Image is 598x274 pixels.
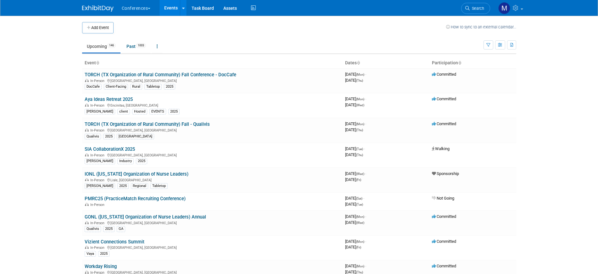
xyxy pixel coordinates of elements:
img: In-Person Event [85,153,89,156]
span: Committed [432,214,456,219]
a: Workday Rising [85,264,117,269]
img: ExhibitDay [82,5,114,12]
span: Committed [432,96,456,101]
span: - [365,214,366,219]
a: Sort by Participation Type [458,60,461,65]
span: (Fri) [356,178,361,182]
div: Lisle, [GEOGRAPHIC_DATA] [85,177,340,182]
div: Rural [130,84,142,90]
span: [DATE] [345,196,364,201]
div: 2025 [98,251,109,257]
a: PMRC25 (PracticeMatch Recruiting Conference) [85,196,186,201]
div: Client-Facing [104,84,128,90]
div: 2025 [103,134,115,139]
span: - [365,264,366,268]
img: In-Person Event [85,221,89,224]
div: [GEOGRAPHIC_DATA] [117,134,154,139]
span: Committed [432,121,456,126]
img: In-Person Event [85,271,89,274]
span: In-Person [90,246,106,250]
div: Tabletop [150,183,168,189]
div: [PERSON_NAME] [85,158,115,164]
a: Sort by Event Name [96,60,99,65]
span: [DATE] [345,152,363,157]
img: Marygrace LeGros [498,2,510,14]
div: 2025 [117,183,129,189]
span: [DATE] [345,239,366,244]
a: TORCH (TX Organization of Rural Community) Fall Conference - DocCafe [85,72,236,78]
div: client [117,109,130,114]
span: (Tue) [356,203,363,206]
span: Committed [432,72,456,77]
span: [DATE] [345,96,366,101]
div: 2025 [168,109,180,114]
div: Qualivis [85,134,101,139]
span: (Wed) [356,172,364,176]
span: [DATE] [345,264,366,268]
span: (Thu) [356,79,363,82]
div: Hosted [132,109,147,114]
div: [GEOGRAPHIC_DATA], [GEOGRAPHIC_DATA] [85,152,340,157]
div: [PERSON_NAME] [85,183,115,189]
span: [DATE] [345,102,364,107]
div: Qualivis [85,226,101,232]
a: Past1003 [122,40,151,52]
span: (Mon) [356,265,364,268]
span: - [365,96,366,101]
span: (Mon) [356,215,364,219]
span: [DATE] [345,202,363,207]
div: EVENTS [149,109,166,114]
span: (Mon) [356,240,364,243]
div: [GEOGRAPHIC_DATA], [GEOGRAPHIC_DATA] [85,220,340,225]
div: [GEOGRAPHIC_DATA], [GEOGRAPHIC_DATA] [85,127,340,132]
div: DocCafe [85,84,102,90]
span: Not Going [432,196,454,201]
a: How to sync to an external calendar... [446,25,516,29]
div: Regional [131,183,148,189]
span: [DATE] [345,171,366,176]
a: Search [461,3,490,14]
span: Search [470,6,484,11]
th: Participation [429,58,516,68]
span: 1003 [136,43,146,48]
span: In-Person [90,79,106,83]
span: [DATE] [345,214,366,219]
span: (Mon) [356,97,364,101]
span: - [365,72,366,77]
span: Sponsorship [432,171,459,176]
span: [DATE] [345,121,366,126]
span: In-Person [90,128,106,132]
span: [DATE] [345,220,364,225]
span: (Thu) [356,153,363,157]
span: [DATE] [345,146,365,151]
a: Sort by Start Date [357,60,360,65]
img: In-Person Event [85,203,89,206]
div: Vaya [85,251,96,257]
span: - [364,146,365,151]
div: Tabletop [144,84,162,90]
span: 146 [107,43,116,48]
span: (Wed) [356,103,364,107]
span: (Fri) [356,246,361,249]
span: - [365,121,366,126]
div: 2025 [164,84,175,90]
img: In-Person Event [85,128,89,131]
a: Aya Ideas Retreat 2025 [85,96,133,102]
div: 2025 [136,158,147,164]
span: (Thu) [356,128,363,132]
span: (Mon) [356,122,364,126]
img: In-Person Event [85,103,89,107]
span: [DATE] [345,177,361,182]
span: - [365,171,366,176]
a: Vizient Connections Summit [85,239,144,245]
div: [GEOGRAPHIC_DATA], [GEOGRAPHIC_DATA] [85,245,340,250]
img: In-Person Event [85,246,89,249]
a: SIA CollaborationX 2025 [85,146,135,152]
div: [GEOGRAPHIC_DATA], [GEOGRAPHIC_DATA] [85,78,340,83]
img: In-Person Event [85,178,89,181]
span: In-Person [90,103,106,108]
span: Committed [432,264,456,268]
span: (Tue) [356,147,363,151]
span: (Wed) [356,221,364,224]
span: In-Person [90,203,106,207]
